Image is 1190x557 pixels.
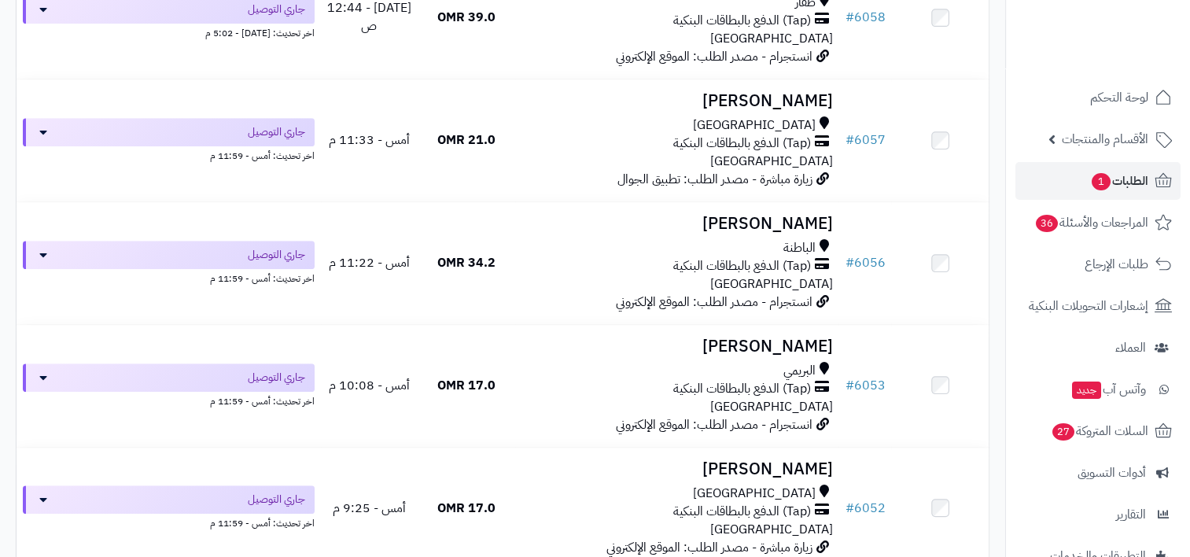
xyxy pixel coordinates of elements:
[845,499,885,518] a: #6052
[672,257,810,275] span: (Tap) الدفع بالبطاقات البنكية
[1015,162,1181,200] a: الطلبات1
[1015,371,1181,408] a: وآتس آبجديد
[1015,412,1181,450] a: السلات المتروكة27
[521,460,833,478] h3: [PERSON_NAME]
[845,499,853,518] span: #
[845,8,885,27] a: #6058
[521,92,833,110] h3: [PERSON_NAME]
[333,499,406,518] span: أمس - 9:25 م
[1072,382,1101,399] span: جديد
[1015,496,1181,533] a: التقارير
[1085,253,1148,275] span: طلبات الإرجاع
[521,338,833,356] h3: [PERSON_NAME]
[709,29,832,48] span: [GEOGRAPHIC_DATA]
[617,170,812,189] span: زيارة مباشرة - مصدر الطلب: تطبيق الجوال
[248,370,305,385] span: جاري التوصيل
[615,47,812,66] span: انستجرام - مصدر الطلب: الموقع الإلكتروني
[1036,215,1058,232] span: 36
[329,253,410,272] span: أمس - 11:22 م
[437,499,496,518] span: 17.0 OMR
[845,253,853,272] span: #
[23,514,315,530] div: اخر تحديث: أمس - 11:59 م
[845,8,853,27] span: #
[1116,504,1146,526] span: التقارير
[521,215,833,233] h3: [PERSON_NAME]
[1015,287,1181,325] a: إشعارات التحويلات البنكية
[248,124,305,140] span: جاري التوصيل
[1078,462,1146,484] span: أدوات التسويق
[692,116,815,135] span: [GEOGRAPHIC_DATA]
[437,8,496,27] span: 39.0 OMR
[248,492,305,507] span: جاري التوصيل
[615,293,812,312] span: انستجرام - مصدر الطلب: الموقع الإلكتروني
[845,376,853,395] span: #
[1090,87,1148,109] span: لوحة التحكم
[1083,44,1175,77] img: logo-2.png
[1052,423,1074,441] span: 27
[709,397,832,416] span: [GEOGRAPHIC_DATA]
[1092,173,1111,190] span: 1
[709,520,832,539] span: [GEOGRAPHIC_DATA]
[1015,245,1181,283] a: طلبات الإرجاع
[845,131,885,149] a: #6057
[23,392,315,408] div: اخر تحديث: أمس - 11:59 م
[1015,454,1181,492] a: أدوات التسويق
[437,376,496,395] span: 17.0 OMR
[1015,329,1181,367] a: العملاء
[845,253,885,272] a: #6056
[1062,128,1148,150] span: الأقسام والمنتجات
[615,415,812,434] span: انستجرام - مصدر الطلب: الموقع الإلكتروني
[845,131,853,149] span: #
[845,376,885,395] a: #6053
[329,131,410,149] span: أمس - 11:33 م
[1115,337,1146,359] span: العملاء
[1015,79,1181,116] a: لوحة التحكم
[672,380,810,398] span: (Tap) الدفع بالبطاقات البنكية
[1029,295,1148,317] span: إشعارات التحويلات البنكية
[23,146,315,163] div: اخر تحديث: أمس - 11:59 م
[329,376,410,395] span: أمس - 10:08 م
[1051,420,1148,442] span: السلات المتروكة
[672,12,810,30] span: (Tap) الدفع بالبطاقات البنكية
[1015,204,1181,242] a: المراجعات والأسئلة36
[1034,212,1148,234] span: المراجعات والأسئلة
[692,485,815,503] span: [GEOGRAPHIC_DATA]
[437,131,496,149] span: 21.0 OMR
[437,253,496,272] span: 34.2 OMR
[23,24,315,40] div: اخر تحديث: [DATE] - 5:02 م
[783,362,815,380] span: البريمي
[606,538,812,557] span: زيارة مباشرة - مصدر الطلب: الموقع الإلكتروني
[248,2,305,17] span: جاري التوصيل
[23,269,315,286] div: اخر تحديث: أمس - 11:59 م
[248,247,305,263] span: جاري التوصيل
[672,503,810,521] span: (Tap) الدفع بالبطاقات البنكية
[709,275,832,293] span: [GEOGRAPHIC_DATA]
[672,135,810,153] span: (Tap) الدفع بالبطاقات البنكية
[1090,170,1148,192] span: الطلبات
[709,152,832,171] span: [GEOGRAPHIC_DATA]
[1070,378,1146,400] span: وآتس آب
[783,239,815,257] span: الباطنة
